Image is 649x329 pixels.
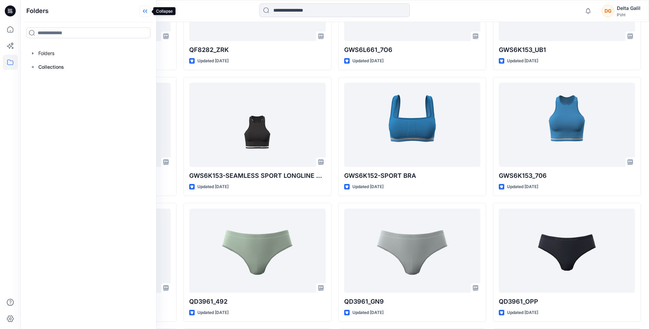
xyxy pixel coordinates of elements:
a: GWS6K153_706 [499,83,635,167]
p: Updated [DATE] [352,183,384,190]
p: GWS6K153_UB1 [499,45,635,55]
p: QD3961_GN9 [344,297,480,306]
p: GWS6K153-SEAMLESS SPORT LONGLINE BRA [189,171,325,181]
a: GWS6K152-SPORT BRA [344,83,480,167]
p: GWS6L661_7O6 [344,45,480,55]
p: Collections [38,63,64,71]
p: Updated [DATE] [352,309,384,316]
p: Updated [DATE] [197,57,229,65]
p: QF8282_ZRK [189,45,325,55]
a: QD3961_OPP [499,209,635,292]
p: GWS6K152-SPORT BRA [344,171,480,181]
a: QD3961_GN9 [344,209,480,292]
p: GWS6K153_706 [499,171,635,181]
div: Delta Galil [617,4,640,12]
a: QD3961_492 [189,209,325,292]
p: Updated [DATE] [507,57,538,65]
p: QD3961_OPP [499,297,635,306]
a: GWS6K153-SEAMLESS SPORT LONGLINE BRA [189,83,325,167]
p: Updated [DATE] [197,309,229,316]
div: DG [602,5,614,17]
div: PVH [617,12,640,17]
p: QD3961_492 [189,297,325,306]
p: Updated [DATE] [352,57,384,65]
p: Updated [DATE] [507,183,538,190]
p: Updated [DATE] [507,309,538,316]
p: Updated [DATE] [197,183,229,190]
